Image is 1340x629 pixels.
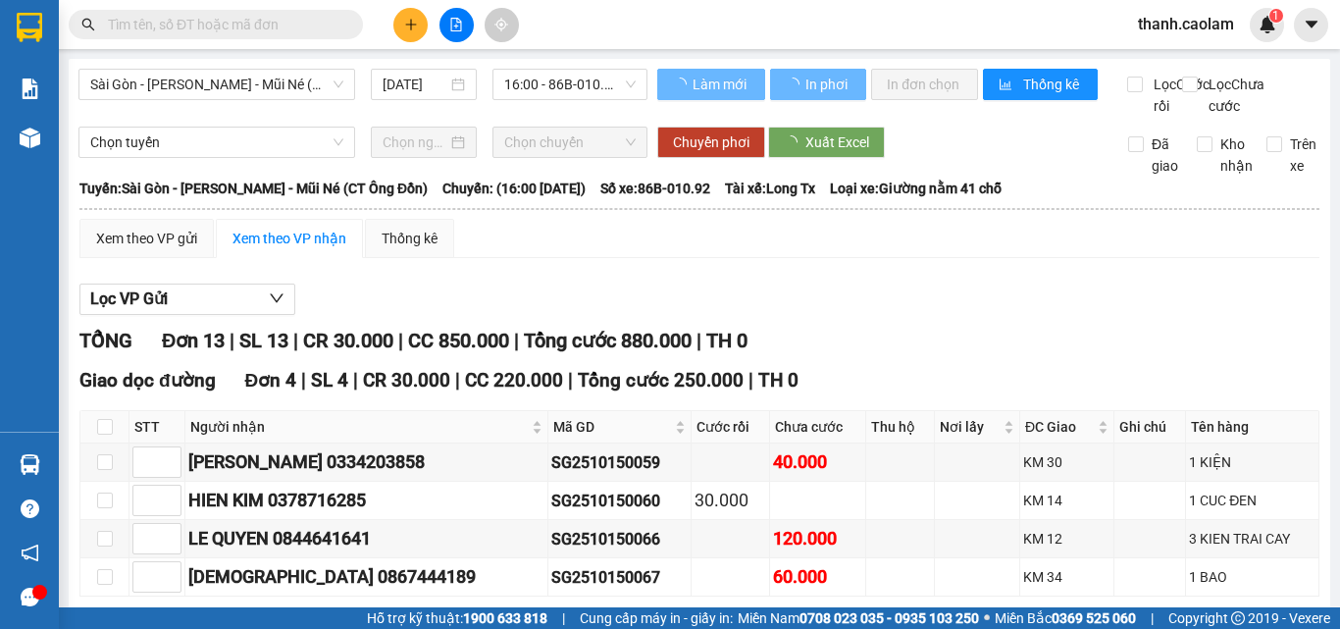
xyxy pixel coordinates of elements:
span: message [21,588,39,606]
img: logo.jpg [213,25,260,72]
strong: 1900 633 818 [463,610,547,626]
span: SL 4 [311,369,348,392]
div: [PERSON_NAME] 0334203858 [188,448,544,476]
span: | [230,329,234,352]
button: Lọc VP Gửi [79,284,295,315]
b: Tuyến: Sài Gòn - [PERSON_NAME] - Mũi Né (CT Ông Đồn) [79,181,428,196]
span: Xuất Excel [805,131,869,153]
th: Cước rồi [692,411,770,444]
th: Chưa cước [770,411,867,444]
span: Đã giao [1144,133,1186,177]
div: KM 12 [1023,528,1110,550]
span: Nơi lấy [940,416,1001,438]
span: | [748,369,753,392]
div: 3 KIEN TRAI CAY [1189,528,1315,550]
span: 16:00 - 86B-010.92 [504,70,636,99]
th: STT [129,411,185,444]
div: 120.000 [773,525,863,552]
div: LE QUYEN 0844641641 [188,525,544,552]
span: | [1151,607,1154,629]
span: | [398,329,403,352]
span: Mã GD [553,416,671,438]
span: plus [404,18,418,31]
span: Lọc VP Gửi [90,287,168,311]
span: search [81,18,95,31]
span: TH 0 [706,329,747,352]
span: | [568,369,573,392]
div: [DEMOGRAPHIC_DATA] 0867444189 [188,563,544,591]
button: Xuất Excel [768,127,885,158]
span: loading [786,78,802,91]
img: icon-new-feature [1259,16,1276,33]
button: Làm mới [657,69,765,100]
div: KM 30 [1023,451,1110,473]
span: Kho nhận [1212,133,1261,177]
div: KM 34 [1023,566,1110,588]
td: SG2510150059 [548,444,692,482]
span: Miền Nam [738,607,979,629]
span: TH 0 [758,369,799,392]
div: 1 KIỆN [1189,451,1315,473]
span: file-add [449,18,463,31]
button: caret-down [1294,8,1328,42]
div: Xem theo VP gửi [96,228,197,249]
b: [PERSON_NAME] [25,127,111,219]
span: CC 220.000 [465,369,563,392]
button: In phơi [770,69,866,100]
button: bar-chartThống kê [983,69,1098,100]
span: Thống kê [1023,74,1082,95]
span: Miền Bắc [995,607,1136,629]
span: caret-down [1303,16,1320,33]
span: loading [673,78,690,91]
span: Làm mới [693,74,749,95]
div: 30.000 [695,487,766,514]
input: Tìm tên, số ĐT hoặc mã đơn [108,14,339,35]
span: Người nhận [190,416,528,438]
li: (c) 2017 [165,93,270,118]
b: BIÊN NHẬN GỬI HÀNG HÓA [127,28,188,188]
button: Chuyển phơi [657,127,765,158]
strong: 0708 023 035 - 0935 103 250 [799,610,979,626]
div: SG2510150060 [551,489,688,513]
span: | [562,607,565,629]
span: Tài xế: Long Tx [725,178,815,199]
span: Lọc Cước rồi [1146,74,1212,117]
span: Tổng cước 250.000 [578,369,744,392]
span: ĐC Giao [1025,416,1094,438]
span: TỔNG [79,329,132,352]
img: warehouse-icon [20,128,40,148]
img: logo-vxr [17,13,42,42]
span: Loại xe: Giường nằm 41 chỗ [830,178,1002,199]
th: Thu hộ [866,411,934,444]
div: 1 CUC ĐEN [1189,490,1315,511]
button: file-add [439,8,474,42]
div: 60.000 [773,563,863,591]
span: Trên xe [1282,133,1324,177]
span: question-circle [21,499,39,518]
span: Cung cấp máy in - giấy in: [580,607,733,629]
span: aim [494,18,508,31]
td: SG2510150066 [548,520,692,558]
div: Xem theo VP nhận [232,228,346,249]
span: Giao dọc đường [79,369,216,392]
button: aim [485,8,519,42]
input: Chọn ngày [383,131,447,153]
span: Chọn chuyến [504,128,636,157]
span: Sài Gòn - Phan Thiết - Mũi Né (CT Ông Đồn) [90,70,343,99]
div: SG2510150059 [551,450,688,475]
button: plus [393,8,428,42]
span: Hỗ trợ kỹ thuật: [367,607,547,629]
span: down [269,290,284,306]
span: copyright [1231,611,1245,625]
span: Lọc Chưa cước [1201,74,1267,117]
span: SL 13 [239,329,288,352]
span: bar-chart [999,78,1015,93]
span: CC 850.000 [408,329,509,352]
div: 1 BAO [1189,566,1315,588]
b: [DOMAIN_NAME] [165,75,270,90]
span: 1 [1272,9,1279,23]
span: Chuyến: (16:00 [DATE]) [442,178,586,199]
sup: 1 [1269,9,1283,23]
th: Ghi chú [1114,411,1186,444]
span: CR 30.000 [303,329,393,352]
